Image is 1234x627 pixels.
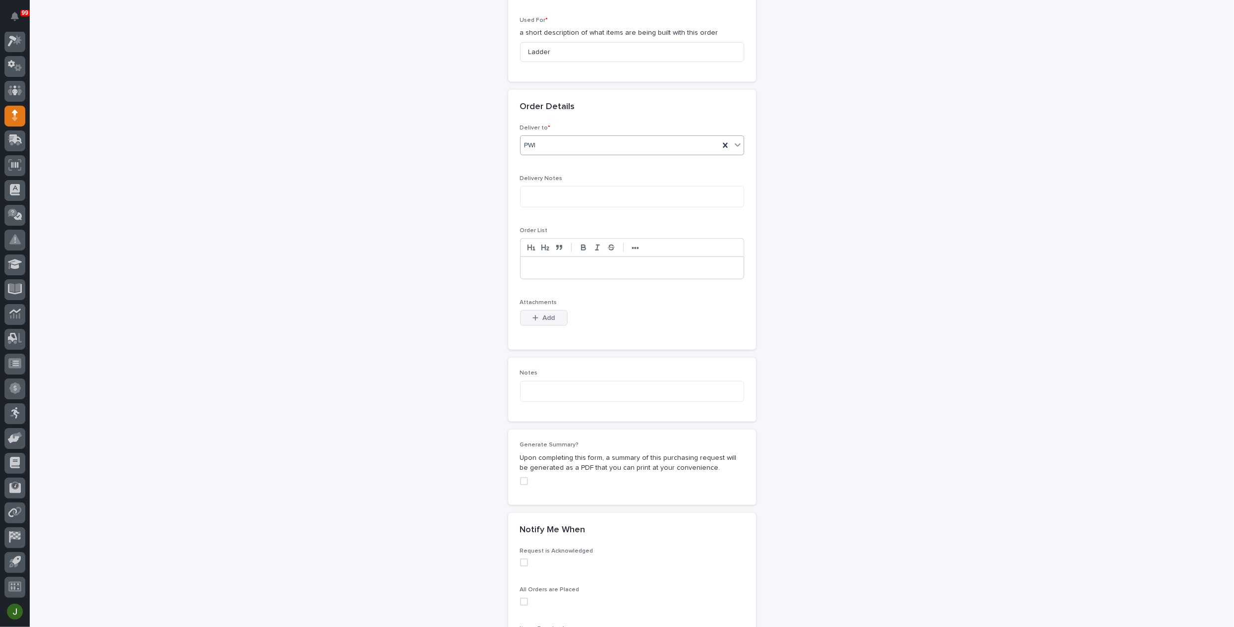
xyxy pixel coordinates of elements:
span: PWI [525,140,536,151]
strong: ••• [632,244,639,252]
h2: Order Details [520,102,575,113]
button: Add [520,310,568,326]
p: a short description of what items are being built with this order [520,28,744,38]
span: Request is Acknowledged [520,548,593,554]
span: Deliver to [520,125,551,131]
button: users-avatar [4,601,25,622]
span: Delivery Notes [520,176,563,182]
p: Upon completing this form, a summary of this purchasing request will be generated as a PDF that y... [520,453,744,474]
p: 99 [22,9,28,16]
span: Order List [520,228,548,234]
span: All Orders are Placed [520,587,580,593]
span: Notes [520,370,538,376]
span: Attachments [520,300,557,306]
span: Generate Summary? [520,442,579,448]
span: Add [542,313,555,322]
button: Notifications [4,6,25,27]
h2: Notify Me When [520,525,586,536]
span: Used For [520,17,548,23]
div: Notifications99 [12,12,25,28]
button: ••• [629,242,643,253]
